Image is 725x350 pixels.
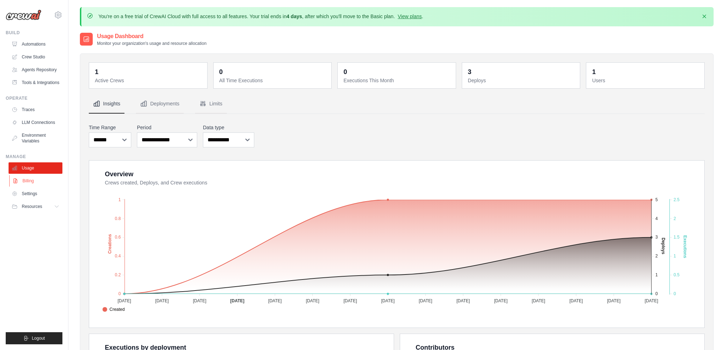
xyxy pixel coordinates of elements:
[89,94,124,114] button: Insights
[95,77,203,84] dt: Active Crews
[592,67,596,77] div: 1
[645,298,658,303] tspan: [DATE]
[381,298,395,303] tspan: [DATE]
[9,104,62,115] a: Traces
[9,64,62,75] a: Agents Repository
[9,201,62,212] button: Resources
[661,237,666,254] text: Deploys
[9,162,62,174] a: Usage
[118,197,121,202] tspan: 1
[6,30,62,36] div: Build
[6,10,41,20] img: Logo
[9,117,62,128] a: LLM Connections
[343,77,451,84] dt: Executions This Month
[532,298,545,303] tspan: [DATE]
[494,298,507,303] tspan: [DATE]
[230,298,244,303] tspan: [DATE]
[306,298,320,303] tspan: [DATE]
[419,298,432,303] tspan: [DATE]
[468,67,471,77] div: 3
[98,13,423,20] p: You're on a free trial of CrewAI Cloud with full access to all features. Your trial ends in , aft...
[219,77,327,84] dt: All Time Executions
[9,77,62,88] a: Tools & Integrations
[592,77,700,84] dt: Users
[115,254,121,258] tspan: 0.4
[570,298,583,303] tspan: [DATE]
[655,216,658,221] tspan: 4
[674,235,680,240] tspan: 1.5
[102,306,125,313] span: Created
[6,154,62,160] div: Manage
[219,67,223,77] div: 0
[115,216,121,221] tspan: 0.8
[9,51,62,63] a: Crew Studio
[674,197,680,202] tspan: 2.5
[468,77,576,84] dt: Deploys
[118,298,131,303] tspan: [DATE]
[343,298,357,303] tspan: [DATE]
[655,197,658,202] tspan: 5
[97,32,206,41] h2: Usage Dashboard
[97,41,206,46] p: Monitor your organization's usage and resource allocation
[607,298,621,303] tspan: [DATE]
[456,298,470,303] tspan: [DATE]
[195,94,227,114] button: Limits
[118,291,121,296] tspan: 0
[286,14,302,19] strong: 4 days
[398,14,422,19] a: View plans
[155,298,169,303] tspan: [DATE]
[6,332,62,344] button: Logout
[655,272,658,277] tspan: 1
[655,291,658,296] tspan: 0
[9,175,63,187] a: Billing
[203,124,254,131] label: Data type
[95,67,98,77] div: 1
[193,298,206,303] tspan: [DATE]
[674,216,676,221] tspan: 2
[9,38,62,50] a: Automations
[107,234,112,254] text: Creations
[9,188,62,199] a: Settings
[674,254,676,258] tspan: 1
[683,235,688,258] text: Executions
[674,272,680,277] tspan: 0.5
[137,124,197,131] label: Period
[89,94,705,114] nav: Tabs
[655,235,658,240] tspan: 3
[32,335,45,341] span: Logout
[105,169,133,179] div: Overview
[343,67,347,77] div: 0
[22,204,42,209] span: Resources
[105,179,696,186] dt: Crews created, Deploys, and Crew executions
[655,254,658,258] tspan: 2
[89,124,131,131] label: Time Range
[115,235,121,240] tspan: 0.6
[115,272,121,277] tspan: 0.2
[9,130,62,147] a: Environment Variables
[268,298,282,303] tspan: [DATE]
[136,94,184,114] button: Deployments
[674,291,676,296] tspan: 0
[6,95,62,101] div: Operate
